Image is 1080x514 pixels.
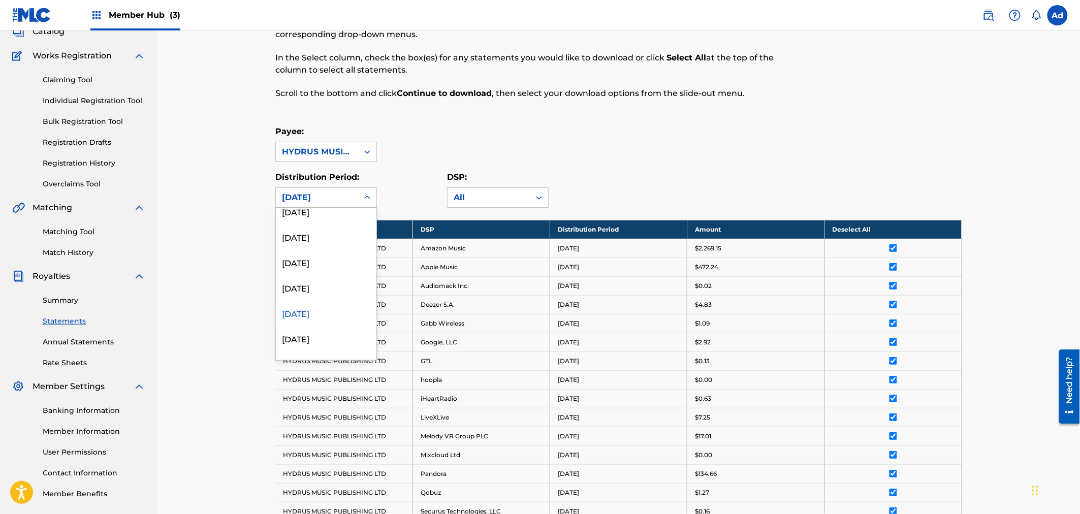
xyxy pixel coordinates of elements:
[276,199,376,224] div: [DATE]
[12,202,25,214] img: Matching
[978,5,999,25] a: Public Search
[43,158,145,169] a: Registration History
[695,263,718,272] p: $472.24
[43,358,145,368] a: Rate Sheets
[695,451,712,460] p: $0.00
[109,9,180,21] span: Member Hub
[687,220,824,239] th: Amount
[695,281,712,291] p: $0.02
[550,483,687,502] td: [DATE]
[43,295,145,306] a: Summary
[275,483,412,502] td: HYDRUS MUSIC PUBLISHING LTD
[695,319,710,328] p: $1.09
[550,464,687,483] td: [DATE]
[1052,345,1080,427] iframe: Resource Center
[275,172,359,182] label: Distribution Period:
[275,52,804,76] p: In the Select column, check the box(es) for any statements you would like to download or click at...
[275,408,412,427] td: HYDRUS MUSIC PUBLISHING LTD
[550,370,687,389] td: [DATE]
[550,351,687,370] td: [DATE]
[12,25,24,38] img: Catalog
[695,394,711,403] p: $0.63
[550,445,687,464] td: [DATE]
[33,25,65,38] span: Catalog
[412,295,550,314] td: Deezer S.A.
[275,126,304,136] label: Payee:
[43,405,145,416] a: Banking Information
[550,220,687,239] th: Distribution Period
[695,469,717,478] p: $134.66
[12,25,65,38] a: CatalogCatalog
[275,445,412,464] td: HYDRUS MUSIC PUBLISHING LTD
[412,258,550,276] td: Apple Music
[447,172,467,182] label: DSP:
[412,483,550,502] td: Qobuz
[43,116,145,127] a: Bulk Registration Tool
[412,389,550,408] td: iHeartRadio
[133,380,145,393] img: expand
[275,351,412,370] td: HYDRUS MUSIC PUBLISHING LTD
[43,468,145,478] a: Contact Information
[695,375,712,384] p: $0.00
[275,87,804,100] p: Scroll to the bottom and click , then select your download options from the slide-out menu.
[33,270,70,282] span: Royalties
[1029,465,1080,514] iframe: Chat Widget
[43,426,145,437] a: Member Information
[12,8,51,22] img: MLC Logo
[695,338,711,347] p: $2.92
[275,464,412,483] td: HYDRUS MUSIC PUBLISHING LTD
[695,413,710,422] p: $7.25
[550,295,687,314] td: [DATE]
[43,447,145,458] a: User Permissions
[397,88,492,98] strong: Continue to download
[43,337,145,347] a: Annual Statements
[282,191,352,204] div: [DATE]
[695,488,709,497] p: $1.27
[276,351,376,376] div: [DATE]
[275,389,412,408] td: HYDRUS MUSIC PUBLISHING LTD
[90,9,103,21] img: Top Rightsholders
[412,239,550,258] td: Amazon Music
[695,300,712,309] p: $4.83
[276,275,376,300] div: [DATE]
[412,464,550,483] td: Pandora
[550,276,687,295] td: [DATE]
[412,370,550,389] td: hoopla
[1032,475,1038,506] div: Drag
[1031,10,1041,20] div: Notifications
[43,316,145,327] a: Statements
[43,75,145,85] a: Claiming Tool
[276,326,376,351] div: [DATE]
[33,380,105,393] span: Member Settings
[43,227,145,237] a: Matching Tool
[550,333,687,351] td: [DATE]
[412,445,550,464] td: Mixcloud Ltd
[275,370,412,389] td: HYDRUS MUSIC PUBLISHING LTD
[43,489,145,499] a: Member Benefits
[43,137,145,148] a: Registration Drafts
[982,9,995,21] img: search
[133,270,145,282] img: expand
[412,276,550,295] td: Audiomack Inc.
[1005,5,1025,25] div: Help
[33,202,72,214] span: Matching
[43,247,145,258] a: Match History
[12,270,24,282] img: Royalties
[276,300,376,326] div: [DATE]
[1047,5,1068,25] div: User Menu
[550,314,687,333] td: [DATE]
[695,244,721,253] p: $2,269.15
[412,427,550,445] td: Melody VR Group PLC
[695,357,710,366] p: $0.13
[133,202,145,214] img: expand
[412,314,550,333] td: Gabb Wireless
[824,220,962,239] th: Deselect All
[550,389,687,408] td: [DATE]
[550,239,687,258] td: [DATE]
[276,249,376,275] div: [DATE]
[275,427,412,445] td: HYDRUS MUSIC PUBLISHING LTD
[133,50,145,62] img: expand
